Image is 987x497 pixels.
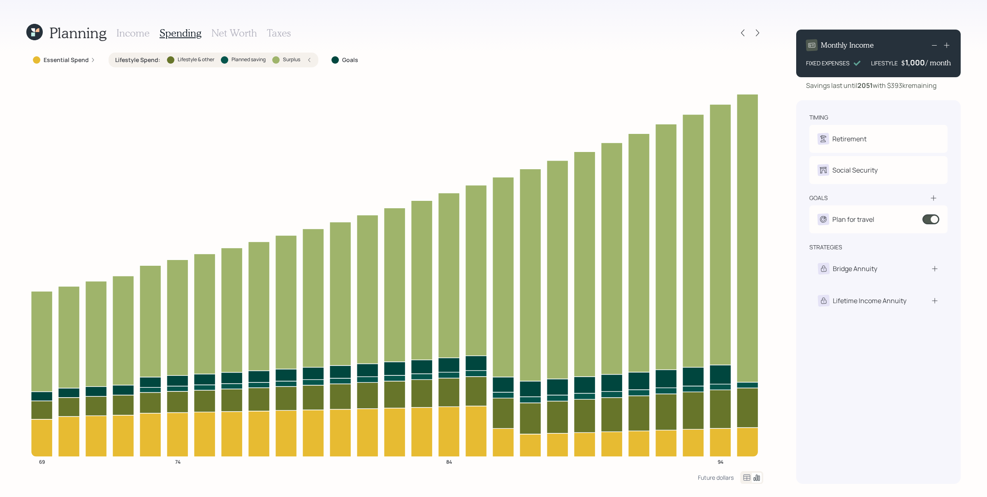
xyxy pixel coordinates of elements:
[49,24,107,41] h1: Planning
[806,59,850,67] div: FIXED EXPENSES
[178,56,214,63] label: Lifestyle & other
[160,27,202,39] h3: Spending
[901,58,905,67] h4: $
[833,296,906,306] div: Lifetime Income Annuity
[283,56,300,63] label: Surplus
[115,56,160,64] label: Lifestyle Spend :
[857,81,873,90] b: 2051
[871,59,898,67] div: LIFESTYLE
[806,81,936,90] div: Savings last until with $393k remaining
[175,458,181,465] tspan: 74
[832,214,874,224] div: Plan for travel
[446,458,452,465] tspan: 84
[809,194,828,202] div: goals
[342,56,358,64] label: Goals
[116,27,150,39] h3: Income
[809,243,842,251] div: strategies
[698,474,734,481] div: Future dollars
[232,56,266,63] label: Planned saving
[267,27,291,39] h3: Taxes
[809,113,828,122] div: timing
[832,134,867,144] div: Retirement
[905,58,926,67] div: 1,000
[44,56,89,64] label: Essential Spend
[718,458,723,465] tspan: 94
[821,41,874,50] h4: Monthly Income
[833,264,877,274] div: Bridge Annuity
[39,458,45,465] tspan: 69
[926,58,951,67] h4: / month
[211,27,257,39] h3: Net Worth
[832,165,878,175] div: Social Security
